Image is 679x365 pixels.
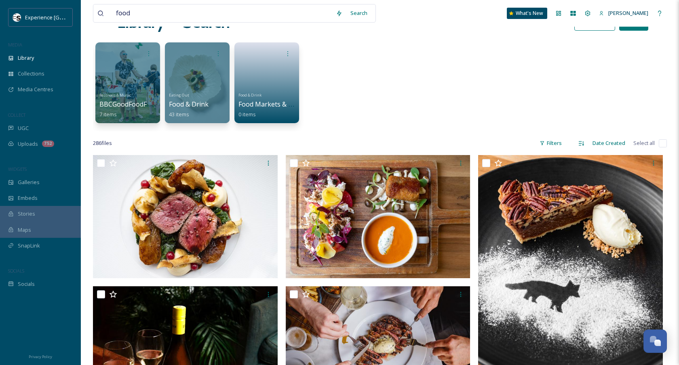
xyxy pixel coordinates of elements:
[42,141,54,147] div: 752
[169,111,189,118] span: 43 items
[29,354,52,359] span: Privacy Policy
[112,4,332,22] input: Search your library
[13,13,21,21] img: WSCC%20ES%20Socials%20Icon%20-%20Secondary%20-%20Black.jpg
[8,42,22,48] span: MEDIA
[18,194,38,202] span: Embeds
[238,111,256,118] span: 0 items
[18,280,35,288] span: Socials
[633,139,655,147] span: Select all
[588,135,629,151] div: Date Created
[238,92,261,98] span: Food & Drink
[25,13,105,21] span: Experience [GEOGRAPHIC_DATA]
[8,112,25,118] span: COLLECT
[18,242,40,250] span: SnapLink
[286,155,470,278] img: ext_1755532846.546407_xdbphotography@gmail.com-SM-Ginger_Fox-27 (2).jpg
[18,140,38,148] span: Uploads
[595,5,652,21] a: [PERSON_NAME]
[608,9,648,17] span: [PERSON_NAME]
[18,54,34,62] span: Library
[643,329,667,353] button: Open Chat
[346,5,371,21] div: Search
[18,124,29,132] span: UGC
[99,100,166,109] span: BBCGoodFoodFestival
[29,351,52,361] a: Privacy Policy
[8,166,27,172] span: WIDGETS
[99,90,166,118] a: Festivals & MusicBBCGoodFoodFestival7 items
[169,92,189,98] span: Eating Out
[507,8,547,19] a: What's New
[99,111,117,118] span: 7 items
[536,135,566,151] div: Filters
[8,268,24,274] span: SOCIALS
[18,86,53,93] span: Media Centres
[93,139,112,147] span: 286 file s
[18,70,44,78] span: Collections
[18,178,40,186] span: Galleries
[169,100,209,109] span: Food & Drink
[18,226,31,234] span: Maps
[238,90,314,118] a: Food & DrinkFood Markets & Festivals0 items
[99,92,131,98] span: Festivals & Music
[169,90,209,118] a: Eating OutFood & Drink43 items
[238,100,314,109] span: Food Markets & Festivals
[18,210,35,218] span: Stories
[93,155,278,278] img: ext_1755532852.509547_xdbphotography@gmail.com-SM-The_Ginger_Fox-19.jpg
